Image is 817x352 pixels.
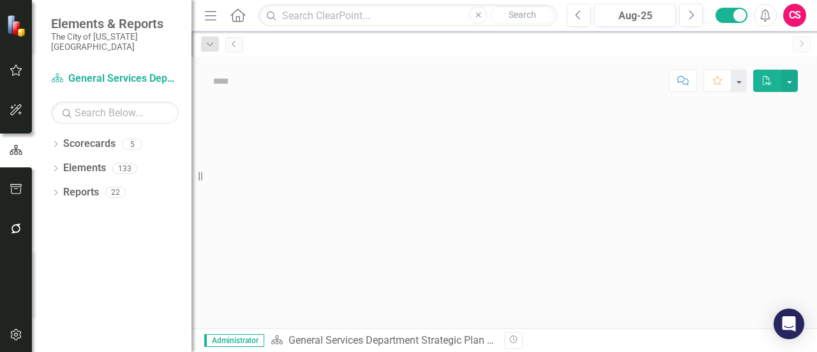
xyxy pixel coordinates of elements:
a: Scorecards [63,137,116,151]
a: General Services Department Strategic Plan [DATE]-[DATE] [51,72,179,86]
span: Administrator [204,334,264,347]
div: » [271,333,495,348]
img: ClearPoint Strategy [6,15,29,37]
span: Search [509,10,536,20]
div: 5 [122,139,142,149]
div: Aug-25 [599,8,671,24]
a: General Services Department Strategic Plan [DATE]-[DATE] [289,334,550,346]
div: 133 [112,163,137,174]
a: Reports [63,185,99,200]
small: The City of [US_STATE][GEOGRAPHIC_DATA] [51,31,179,52]
button: Aug-25 [594,4,676,27]
span: Elements & Reports [51,16,179,31]
input: Search ClearPoint... [259,4,557,27]
button: Search [490,6,554,24]
input: Search Below... [51,102,179,124]
button: CS [783,4,806,27]
a: Elements [63,161,106,176]
img: Not Defined [211,71,231,91]
div: Open Intercom Messenger [774,309,804,339]
div: 22 [105,187,126,198]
